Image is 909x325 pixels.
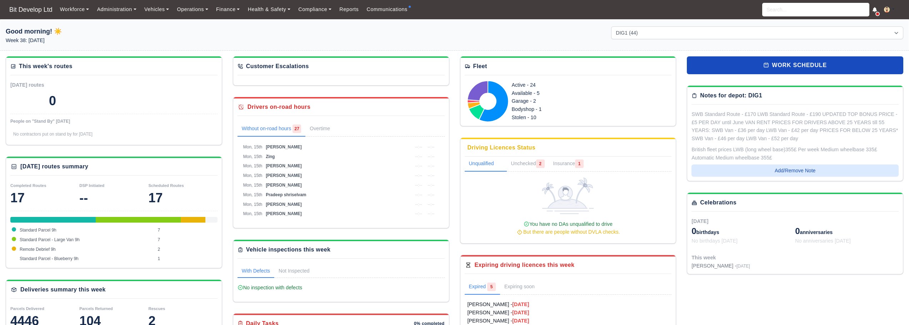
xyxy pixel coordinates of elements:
span: [PERSON_NAME] [266,173,302,178]
span: --:-- [428,202,434,207]
span: --:-- [428,183,434,188]
input: Search... [762,3,869,16]
a: Bit Develop Ltd [6,3,56,17]
td: 1 [156,254,218,264]
strong: [DATE] [512,301,529,307]
strong: [DATE] [512,310,529,315]
div: Customer Escalations [246,62,309,71]
a: Finance [212,2,244,16]
span: 1 [575,159,584,168]
div: Notes for depot: DIG1 [700,91,762,100]
div: Bodyshop - 1 [512,105,615,113]
div: [DATE] routes summary [20,162,88,171]
div: Deliveries summary this week [20,285,106,294]
a: Unqualified [465,157,507,172]
a: Health & Safety [244,2,295,16]
span: --:-- [428,163,434,168]
a: Expiring soon [500,280,549,295]
div: 17 [149,191,218,205]
a: [PERSON_NAME] -[DATE] [468,300,669,309]
div: British fleet prices LWB (long wheel base)355£ Per week Medium wheelbase 335£ Automatic Medium wh... [691,146,899,162]
a: Workforce [56,2,93,16]
a: [PERSON_NAME] -[DATE] [468,317,669,325]
div: Garage - 2 [512,97,615,105]
small: Parcels Delivered [10,306,44,311]
a: Overtime [305,122,344,137]
span: No inspection with defects [238,285,302,290]
div: But there are people without DVLA checks. [468,228,669,236]
span: No anniversaries [DATE] [795,238,851,244]
span: This week [691,255,716,260]
div: [DATE] routes [10,81,114,89]
div: Driving Licences Status [468,143,536,152]
span: No birthdays [DATE] [691,238,738,244]
div: -- [79,191,148,205]
span: Mon, 15th [243,154,262,159]
a: Administration [93,2,140,16]
a: Insurance [549,157,588,172]
div: anniversaries [795,225,899,237]
div: Stolen - 10 [512,113,615,122]
span: --:-- [428,192,434,197]
span: Standard Parcel 9h [20,228,56,233]
span: Pradeep shriselvam [266,192,306,197]
div: Celebrations [700,198,736,207]
small: Parcels Returned [79,306,113,311]
div: This week's routes [19,62,73,71]
a: Communications [363,2,411,16]
a: Vehicles [140,2,173,16]
span: --:-- [428,154,434,159]
span: 0 [691,226,696,236]
span: [PERSON_NAME] [266,163,302,168]
div: You have no DAs unqualified to drive [468,220,669,237]
a: Compliance [294,2,335,16]
div: Standard Parcel 9h [10,217,96,223]
span: --:-- [415,163,422,168]
a: [PERSON_NAME] -[DATE] [468,309,669,317]
p: Week 38: [DATE] [6,36,298,45]
strong: [DATE] [512,318,529,324]
div: Expiring driving licences this week [475,261,575,269]
a: Operations [173,2,212,16]
div: Chat Widget [873,291,909,325]
td: 7 [156,225,218,235]
span: Mon, 15th [243,163,262,168]
a: Expired [465,280,500,295]
div: Vehicle inspections this week [246,245,331,254]
div: Fleet [473,62,487,71]
span: Mon, 15th [243,144,262,149]
span: --:-- [415,144,422,149]
div: Remote Debrief 9h [181,217,205,223]
span: --:-- [415,173,422,178]
a: With Defects [238,264,274,278]
span: Mon, 15th [243,202,262,207]
td: 7 [156,235,218,245]
span: --:-- [428,144,434,149]
span: --:-- [415,211,422,216]
div: [PERSON_NAME] - [691,262,750,270]
small: Rescues [149,306,165,311]
a: Reports [335,2,363,16]
td: 2 [156,245,218,254]
span: --:-- [415,183,422,188]
a: Not Inspected [274,264,314,278]
span: [PERSON_NAME] [266,202,302,207]
span: [PERSON_NAME] [266,183,302,188]
div: SWB Standard Route - £170 LWB Standard Route - £190 UPDATED TOP BONUS PRICE - £5 PER DAY until Ju... [691,110,899,143]
span: Remote Debrief 9h [20,247,56,252]
div: birthdays [691,225,795,237]
span: --:-- [428,211,434,216]
div: Available - 5 [512,89,615,97]
span: Standard Parcel - Blueberry 9h [20,256,79,261]
span: [PERSON_NAME] [266,211,302,216]
a: work schedule [687,56,903,74]
span: No contractors put on stand by for [DATE] [13,132,93,137]
small: Scheduled Routes [149,183,184,188]
a: Unchecked [507,157,549,172]
span: 5 [487,283,496,291]
div: People on "Stand By" [DATE] [10,118,218,124]
a: Without on-road hours [238,122,306,137]
span: Mon, 15th [243,183,262,188]
div: 17 [10,191,79,205]
div: Active - 24 [512,81,615,89]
